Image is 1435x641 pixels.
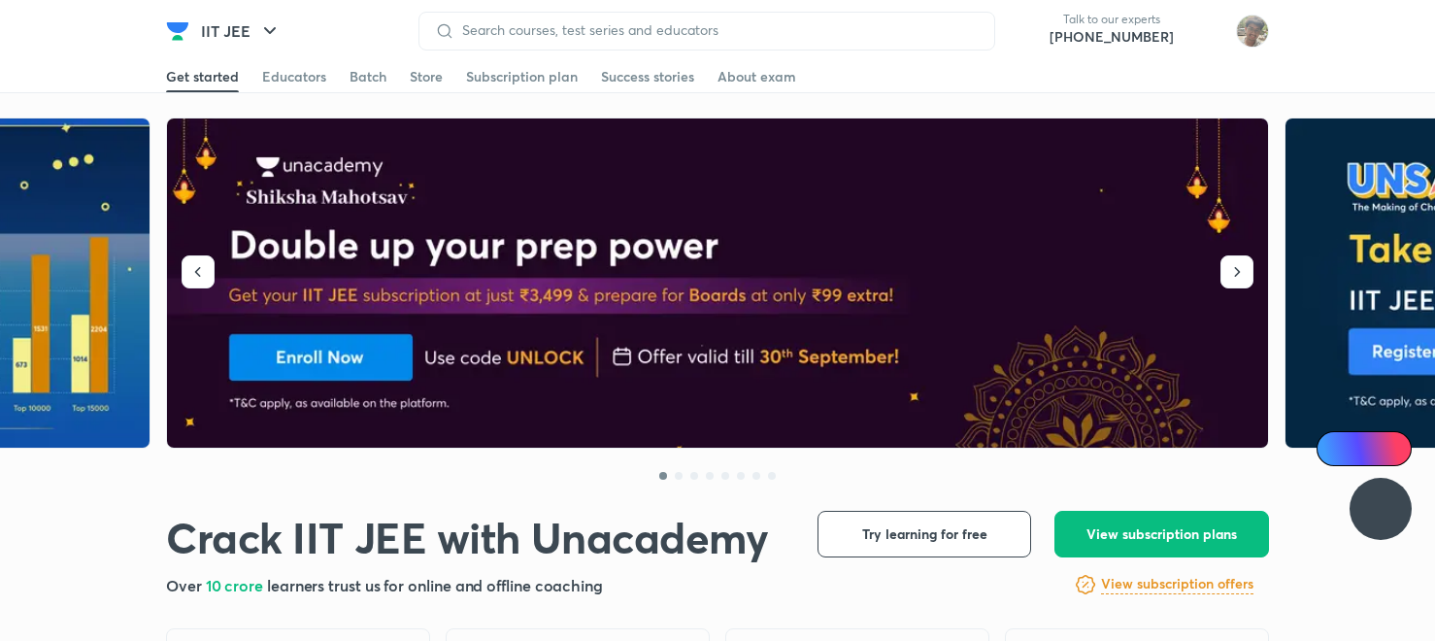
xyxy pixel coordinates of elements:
img: Shashwat Mathur [1236,15,1269,48]
div: Get started [166,67,239,86]
span: Over [166,575,206,595]
button: IIT JEE [189,12,293,51]
h1: Crack IIT JEE with Unacademy [166,511,769,562]
span: View subscription plans [1086,524,1237,544]
a: Subscription plan [466,61,578,92]
input: Search courses, test series and educators [454,22,979,38]
img: avatar [1189,16,1220,47]
p: Talk to our experts [1050,12,1174,27]
button: View subscription plans [1054,511,1269,557]
a: [PHONE_NUMBER] [1050,27,1174,47]
button: Try learning for free [818,511,1031,557]
img: Company Logo [166,19,189,43]
h6: View subscription offers [1101,574,1253,594]
a: About exam [717,61,796,92]
div: Subscription plan [466,67,578,86]
span: learners trust us for online and offline coaching [267,575,603,595]
a: View subscription offers [1101,573,1253,596]
a: Store [410,61,443,92]
img: Icon [1328,441,1344,456]
img: ttu [1369,497,1392,521]
a: Success stories [601,61,694,92]
div: Educators [262,67,326,86]
div: Batch [350,67,386,86]
a: Get started [166,61,239,92]
img: call-us [1011,12,1050,51]
span: 10 crore [206,575,267,595]
span: Ai Doubts [1349,441,1400,456]
a: Ai Doubts [1317,431,1412,466]
a: Educators [262,61,326,92]
a: Batch [350,61,386,92]
div: About exam [717,67,796,86]
div: Store [410,67,443,86]
span: Try learning for free [862,524,987,544]
div: Success stories [601,67,694,86]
